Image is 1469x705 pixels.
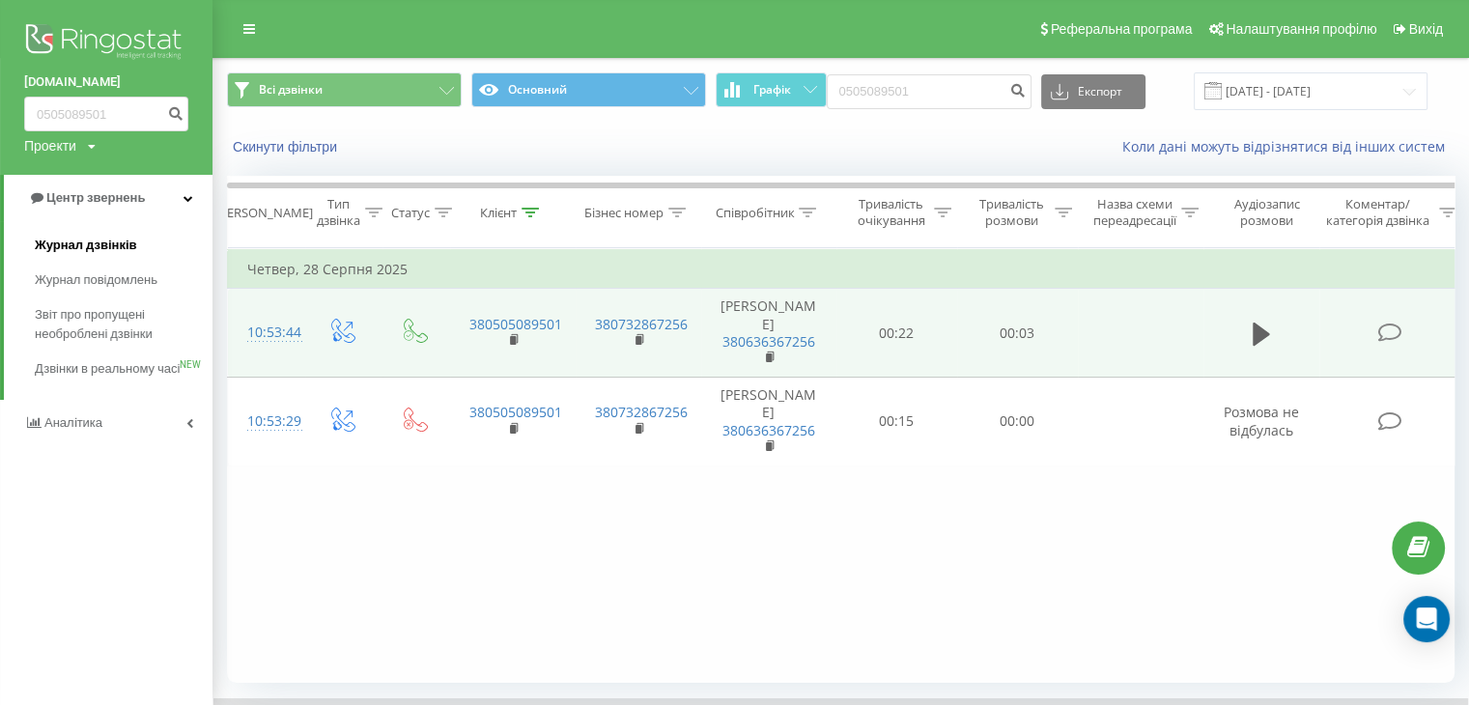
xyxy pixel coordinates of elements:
[715,205,794,221] div: Співробітник
[4,175,212,221] a: Центр звернень
[716,72,827,107] button: Графік
[247,314,286,352] div: 10:53:44
[584,205,664,221] div: Бізнес номер
[701,289,836,378] td: [PERSON_NAME]
[227,72,462,107] button: Всі дзвінки
[391,205,430,221] div: Статус
[595,315,688,333] a: 380732867256
[853,196,929,229] div: Тривалість очікування
[1220,196,1314,229] div: Аудіозапис розмови
[24,97,188,131] input: Пошук за номером
[35,236,137,255] span: Журнал дзвінків
[701,378,836,466] td: [PERSON_NAME]
[24,72,188,92] a: [DOMAIN_NAME]
[1226,21,1376,37] span: Налаштування профілю
[228,250,1464,289] td: Четвер, 28 Серпня 2025
[469,315,562,333] a: 380505089501
[259,82,323,98] span: Всі дзвінки
[317,196,360,229] div: Тип дзвінка
[44,415,102,430] span: Аналiтика
[35,228,212,263] a: Журнал дзвінків
[974,196,1050,229] div: Тривалість розмови
[1224,403,1299,438] span: Розмова не відбулась
[215,205,313,221] div: [PERSON_NAME]
[24,136,76,155] div: Проекти
[24,19,188,68] img: Ringostat logo
[1093,196,1176,229] div: Назва схеми переадресації
[46,190,145,205] span: Центр звернень
[753,83,791,97] span: Графік
[1041,74,1145,109] button: Експорт
[836,289,957,378] td: 00:22
[827,74,1031,109] input: Пошук за номером
[227,138,347,155] button: Скинути фільтри
[35,359,180,379] span: Дзвінки в реальному часі
[35,263,212,297] a: Журнал повідомлень
[35,270,157,290] span: Журнал повідомлень
[722,332,815,351] a: 380636367256
[469,403,562,421] a: 380505089501
[836,378,957,466] td: 00:15
[1051,21,1193,37] span: Реферальна програма
[247,403,286,440] div: 10:53:29
[957,378,1078,466] td: 00:00
[471,72,706,107] button: Основний
[1122,137,1455,155] a: Коли дані можуть відрізнятися вiд інших систем
[1321,196,1434,229] div: Коментар/категорія дзвінка
[957,289,1078,378] td: 00:03
[35,297,212,352] a: Звіт про пропущені необроблені дзвінки
[35,352,212,386] a: Дзвінки в реальному часіNEW
[722,421,815,439] a: 380636367256
[595,403,688,421] a: 380732867256
[1409,21,1443,37] span: Вихід
[35,305,203,344] span: Звіт про пропущені необроблені дзвінки
[480,205,517,221] div: Клієнт
[1403,596,1450,642] div: Open Intercom Messenger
